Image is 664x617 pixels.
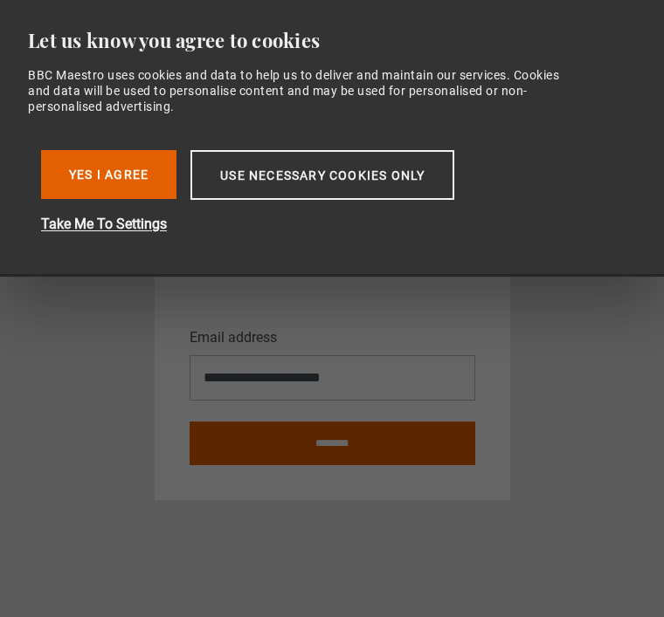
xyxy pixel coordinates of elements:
[190,327,277,348] label: Email address
[41,150,176,199] button: Yes I Agree
[28,67,563,115] div: BBC Maestro uses cookies and data to help us to deliver and maintain our services. Cookies and da...
[28,28,622,53] div: Let us know you agree to cookies
[190,150,454,200] button: Use necessary cookies only
[41,214,600,235] button: Take Me To Settings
